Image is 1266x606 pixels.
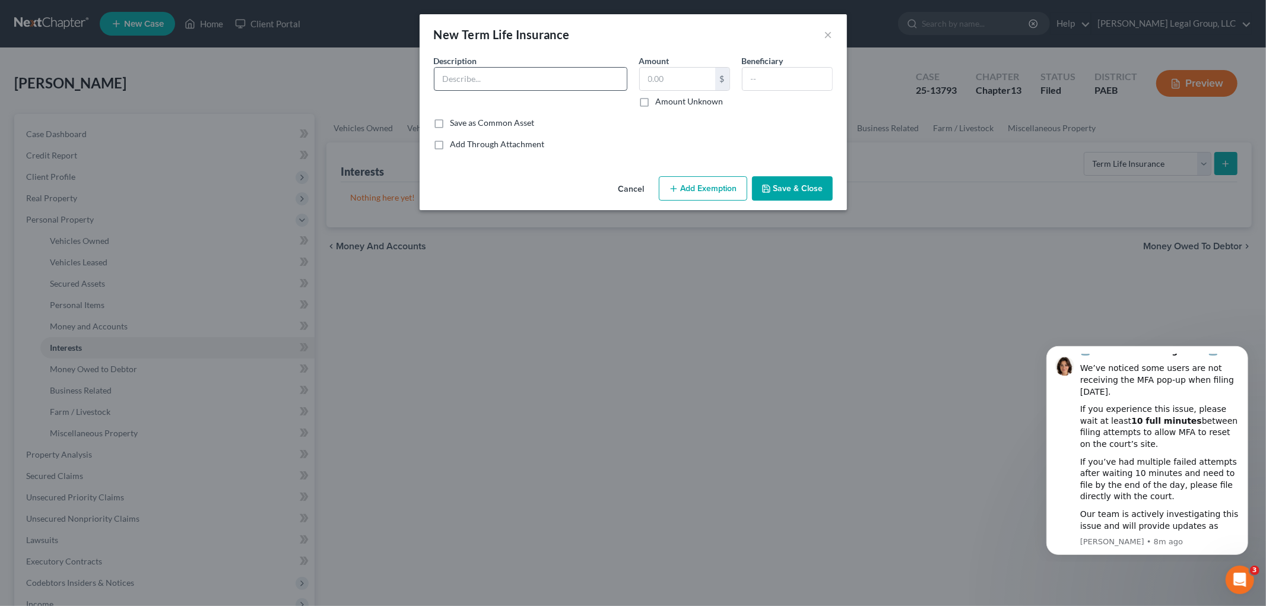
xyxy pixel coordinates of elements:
div: $ [715,68,729,90]
label: Save as Common Asset [450,117,535,129]
label: Amount Unknown [656,96,724,107]
input: Describe... [434,68,627,90]
input: -- [743,68,832,90]
div: New Term Life Insurance [434,26,570,43]
span: Description [434,56,477,66]
span: 3 [1250,566,1259,575]
button: Cancel [609,177,654,201]
iframe: Intercom live chat [1226,566,1254,594]
label: Beneficiary [742,55,783,67]
button: Save & Close [752,176,833,201]
input: 0.00 [640,68,715,90]
label: Add Through Attachment [450,138,545,150]
label: Amount [639,55,670,67]
button: Add Exemption [659,176,747,201]
button: × [824,27,833,42]
iframe: Intercom notifications message [1029,335,1266,562]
